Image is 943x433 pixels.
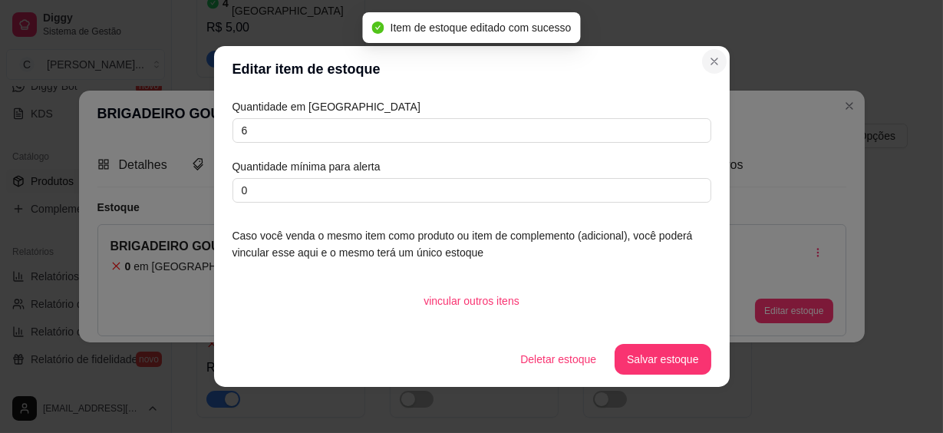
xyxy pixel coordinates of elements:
header: Editar item de estoque [214,46,730,92]
article: Caso você venda o mesmo item como produto ou item de complemento (adicional), você poderá vincula... [232,227,711,261]
span: Item de estoque editado com sucesso [391,21,572,34]
article: Quantidade mínima para alerta [232,158,711,175]
span: check-circle [372,21,384,34]
button: Deletar estoque [508,344,608,375]
button: Close [702,49,727,74]
article: Quantidade em [GEOGRAPHIC_DATA] [232,98,711,115]
button: vincular outros itens [411,286,532,316]
button: Salvar estoque [615,344,711,375]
